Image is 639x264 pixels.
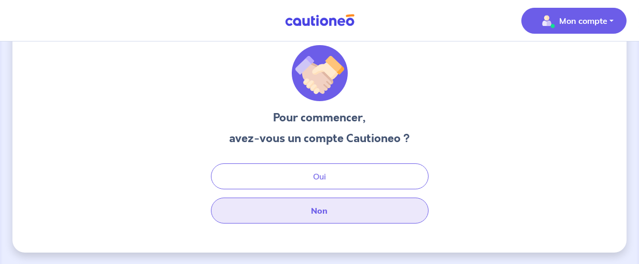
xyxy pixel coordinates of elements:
[211,198,429,224] button: Non
[559,15,607,27] p: Mon compte
[229,109,410,126] h3: Pour commencer,
[211,163,429,189] button: Oui
[521,8,627,34] button: illu_account_valid_menu.svgMon compte
[538,12,555,29] img: illu_account_valid_menu.svg
[229,130,410,147] h3: avez-vous un compte Cautioneo ?
[281,14,359,27] img: Cautioneo
[292,45,348,101] img: illu_welcome.svg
